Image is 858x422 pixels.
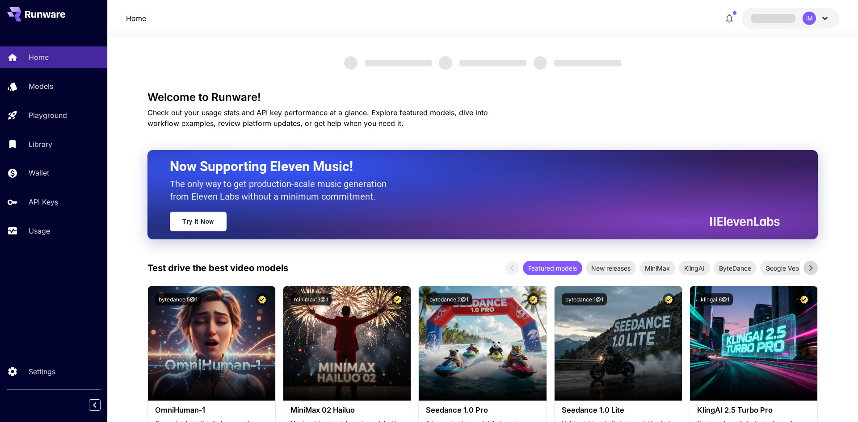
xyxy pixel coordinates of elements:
[147,108,488,128] span: Check out your usage stats and API key performance at a glance. Explore featured models, dive int...
[29,196,58,207] p: API Keys
[527,293,539,305] button: Certified Model – Vetted for best performance and includes a commercial license.
[760,261,804,275] div: Google Veo
[803,12,816,25] div: IM
[679,261,710,275] div: KlingAI
[283,286,411,401] img: alt
[714,263,757,273] span: ByteDance
[29,110,67,121] p: Playground
[562,406,675,414] h3: Seedance 1.0 Lite
[170,158,773,175] h2: Now Supporting Eleven Music!
[148,286,275,401] img: alt
[419,286,546,401] img: alt
[714,261,757,275] div: ByteDance
[639,263,675,273] span: MiniMax
[663,293,675,305] button: Certified Model – Vetted for best performance and includes a commercial license.
[170,212,227,231] a: Try It Now
[256,293,268,305] button: Certified Model – Vetted for best performance and includes a commercial license.
[697,293,733,305] button: klingai:6@1
[523,261,582,275] div: Featured models
[586,263,636,273] span: New releases
[391,293,404,305] button: Certified Model – Vetted for best performance and includes a commercial license.
[290,406,404,414] h3: MiniMax 02 Hailuo
[170,178,393,203] p: The only way to get production-scale music generation from Eleven Labs without a minimum commitment.
[96,397,107,413] div: Collapse sidebar
[760,263,804,273] span: Google Veo
[29,81,53,92] p: Models
[586,261,636,275] div: New releases
[29,167,49,178] p: Wallet
[426,293,472,305] button: bytedance:2@1
[555,286,682,401] img: alt
[155,293,201,305] button: bytedance:5@1
[29,139,52,150] p: Library
[147,91,818,104] h3: Welcome to Runware!
[126,13,146,24] nav: breadcrumb
[798,293,810,305] button: Certified Model – Vetted for best performance and includes a commercial license.
[29,366,55,377] p: Settings
[523,263,582,273] span: Featured models
[155,406,268,414] h3: OmniHuman‑1
[126,13,146,24] a: Home
[89,399,101,411] button: Collapse sidebar
[639,261,675,275] div: MiniMax
[690,286,817,401] img: alt
[29,52,49,63] p: Home
[679,263,710,273] span: KlingAI
[29,226,50,236] p: Usage
[290,293,332,305] button: minimax:3@1
[697,406,810,414] h3: KlingAI 2.5 Turbo Pro
[562,293,607,305] button: bytedance:1@1
[147,261,288,275] p: Test drive the best video models
[742,8,839,29] button: IM
[426,406,539,414] h3: Seedance 1.0 Pro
